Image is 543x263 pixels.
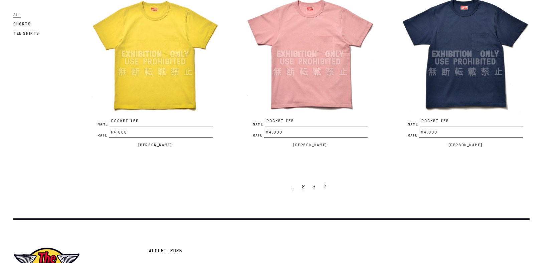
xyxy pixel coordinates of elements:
[109,129,213,138] span: ¥4,800
[110,118,213,126] span: POCKET TEE
[302,183,305,190] span: 2
[13,29,39,37] a: Tee Shirts
[265,118,368,126] span: POCKET TEE
[313,183,315,190] span: 3
[13,11,21,19] a: All
[13,31,39,36] span: Tee Shirts
[13,22,31,26] span: Shorts
[264,129,368,138] span: ¥4,800
[420,118,523,126] span: POCKET TEE
[419,129,523,138] span: ¥4,800
[292,183,294,190] span: 1
[91,141,219,149] p: [PERSON_NAME]
[401,141,530,149] p: [PERSON_NAME]
[408,134,419,137] span: Rate
[408,122,420,126] span: Name
[98,122,110,126] span: Name
[149,248,182,255] span: AUGUST. 2025
[13,12,21,17] span: All
[299,179,309,193] a: 2
[13,20,31,28] a: Shorts
[146,243,186,258] a: AUGUST. 2025
[309,179,320,193] a: 3
[98,134,109,137] span: Rate
[246,141,375,149] p: [PERSON_NAME]
[253,134,264,137] span: Rate
[253,122,265,126] span: Name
